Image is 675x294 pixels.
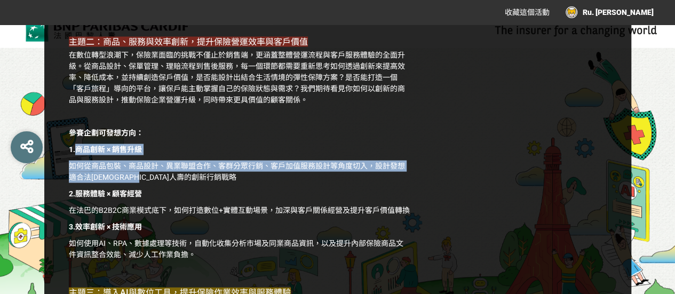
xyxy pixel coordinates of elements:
p: 在法巴的B2B2C商業模式底下，如何打造數位+實體互動場景，加深與客戶關係經營及提升客戶價值轉換 [69,205,410,216]
strong: 3.效率創新 × 技術應用 [69,223,142,231]
span: 收藏這個活動 [505,8,550,17]
span: 主題二：商品、服務與效率創新，提升保險營運效率與客戶價值 [69,37,308,47]
p: 在數位轉型浪潮下，保險業面臨的挑戰不僅止於銷售端，更涵蓋整體營運流程與客戶服務體驗的全面升級。從商品設計、保單管理、理賠流程到售後服務，每一個環節都需要重新思考如何透過創新來提高效率、降低成本，... [69,50,410,106]
p: 如何從商品包裝、商品設計、異業聯盟合作、客群分眾行銷、客戶加值服務設計等角度切入，設計發想適合法[DEMOGRAPHIC_DATA]人壽的創新行銷戰略 [69,161,410,183]
strong: 2.服務體驗 × 顧客經營 [69,189,142,198]
p: 如何使用AI、RPA、數據處理等技術，自動化收集分析市場及同業商品資訊，以及提升內部保險商品文件資訊整合效能、減少人工作業負擔。 [69,238,410,260]
strong: 1.商品創新 × 銷售升級 [69,145,142,154]
strong: 參賽企劃可發想方向： [69,129,144,137]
